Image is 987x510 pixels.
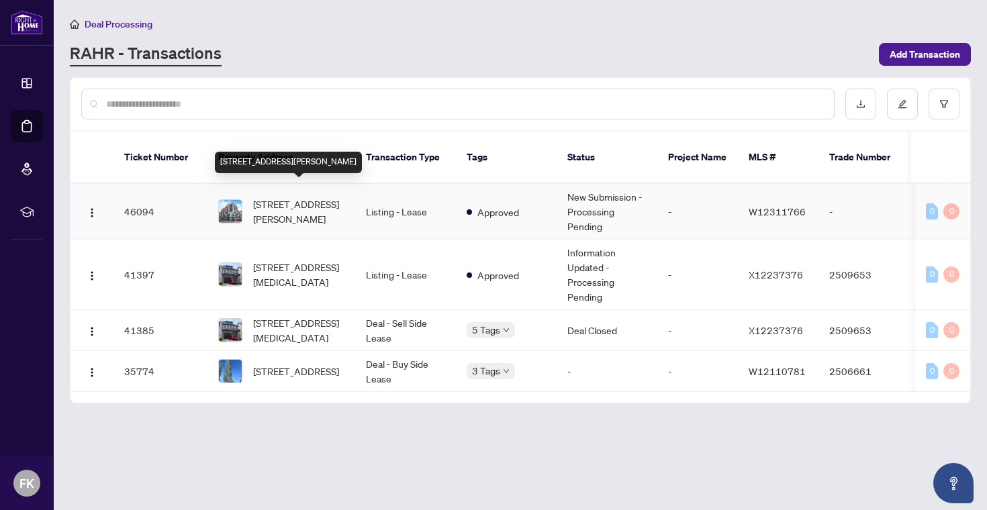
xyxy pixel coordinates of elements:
div: 0 [943,266,959,283]
th: Trade Number [818,132,912,184]
td: 41397 [113,240,207,310]
span: FK [19,474,34,493]
span: down [503,327,510,334]
td: 46094 [113,184,207,240]
div: 0 [926,363,938,379]
div: 0 [926,266,938,283]
button: Logo [81,264,103,285]
span: X12237376 [749,268,803,280]
th: Status [557,132,657,184]
img: logo [11,10,43,35]
img: Logo [87,270,97,281]
div: 0 [943,363,959,379]
span: edit [898,99,907,109]
span: 3 Tags [472,363,500,378]
button: Open asap [933,463,974,503]
span: X12237376 [749,324,803,336]
td: 35774 [113,351,207,392]
button: Logo [81,360,103,382]
td: Deal - Sell Side Lease [355,310,456,351]
span: [STREET_ADDRESS][MEDICAL_DATA] [253,260,344,289]
td: Listing - Lease [355,240,456,310]
a: RAHR - Transactions [70,42,222,66]
button: Add Transaction [879,43,971,66]
button: filter [929,89,959,119]
span: 5 Tags [472,322,500,338]
td: Listing - Lease [355,184,456,240]
img: Logo [87,207,97,218]
td: New Submission - Processing Pending [557,184,657,240]
span: home [70,19,79,29]
div: 0 [943,203,959,219]
td: - [657,184,738,240]
span: [STREET_ADDRESS][PERSON_NAME] [253,197,344,226]
th: Project Name [657,132,738,184]
img: thumbnail-img [219,200,242,223]
img: thumbnail-img [219,360,242,382]
span: Approved [477,268,519,283]
div: 0 [926,203,938,219]
img: thumbnail-img [219,263,242,286]
td: Information Updated - Processing Pending [557,240,657,310]
span: Add Transaction [890,44,960,65]
button: Logo [81,201,103,222]
td: 2509653 [818,240,912,310]
th: Property Address [207,132,355,184]
span: filter [939,99,949,109]
div: [STREET_ADDRESS][PERSON_NAME] [215,152,362,173]
th: Tags [456,132,557,184]
span: download [856,99,865,109]
td: Deal Closed [557,310,657,351]
img: Logo [87,367,97,378]
span: [STREET_ADDRESS][MEDICAL_DATA] [253,315,344,345]
td: Deal - Buy Side Lease [355,351,456,392]
div: 0 [926,322,938,338]
td: 2509653 [818,310,912,351]
span: W12311766 [749,205,806,217]
button: download [845,89,876,119]
div: 0 [943,322,959,338]
td: - [557,351,657,392]
th: MLS # [738,132,818,184]
span: down [503,368,510,374]
th: Ticket Number [113,132,207,184]
span: W12110781 [749,365,806,377]
td: - [657,310,738,351]
td: 41385 [113,310,207,351]
td: 2506661 [818,351,912,392]
span: Approved [477,205,519,219]
td: - [657,240,738,310]
button: Logo [81,319,103,341]
span: Deal Processing [85,18,152,30]
td: - [818,184,912,240]
span: [STREET_ADDRESS] [253,364,339,378]
img: thumbnail-img [219,319,242,342]
button: edit [887,89,918,119]
td: - [657,351,738,392]
img: Logo [87,326,97,337]
th: Transaction Type [355,132,456,184]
